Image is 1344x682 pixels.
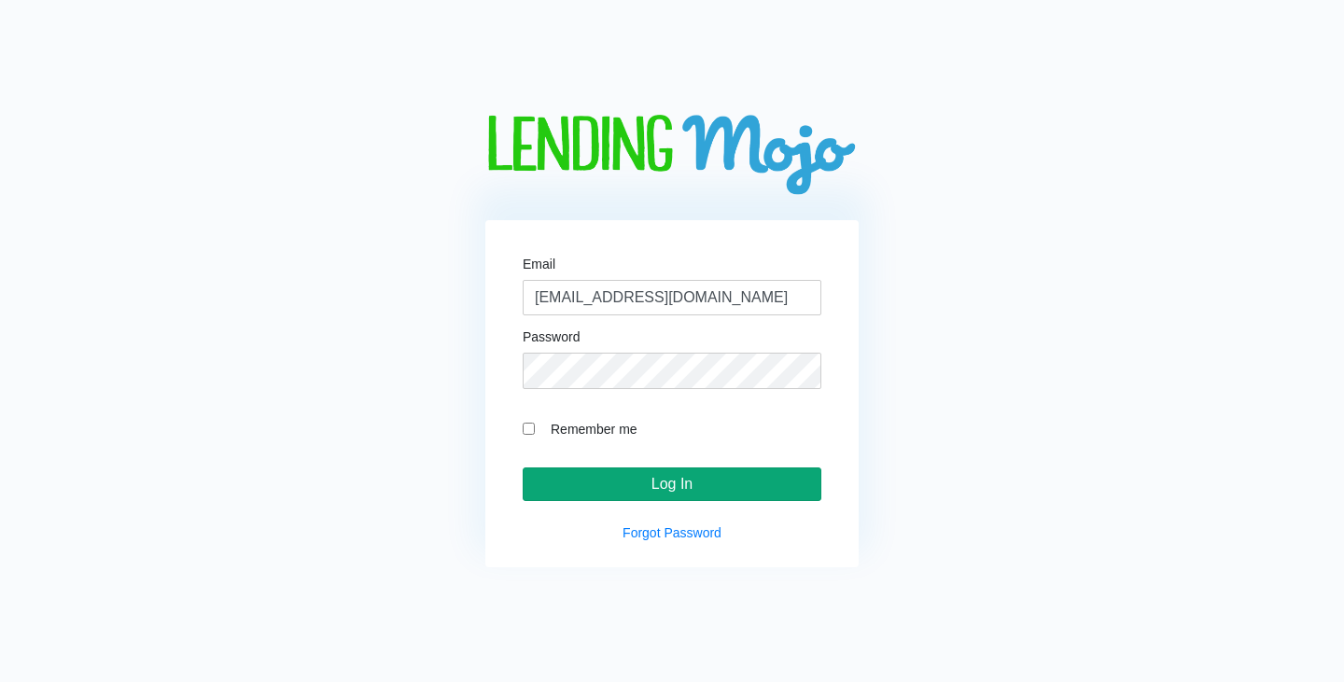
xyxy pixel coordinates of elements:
[523,330,580,343] label: Password
[541,418,821,439] label: Remember me
[523,467,821,501] input: Log In
[485,115,859,198] img: logo-big.png
[623,525,721,540] a: Forgot Password
[523,257,555,271] label: Email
